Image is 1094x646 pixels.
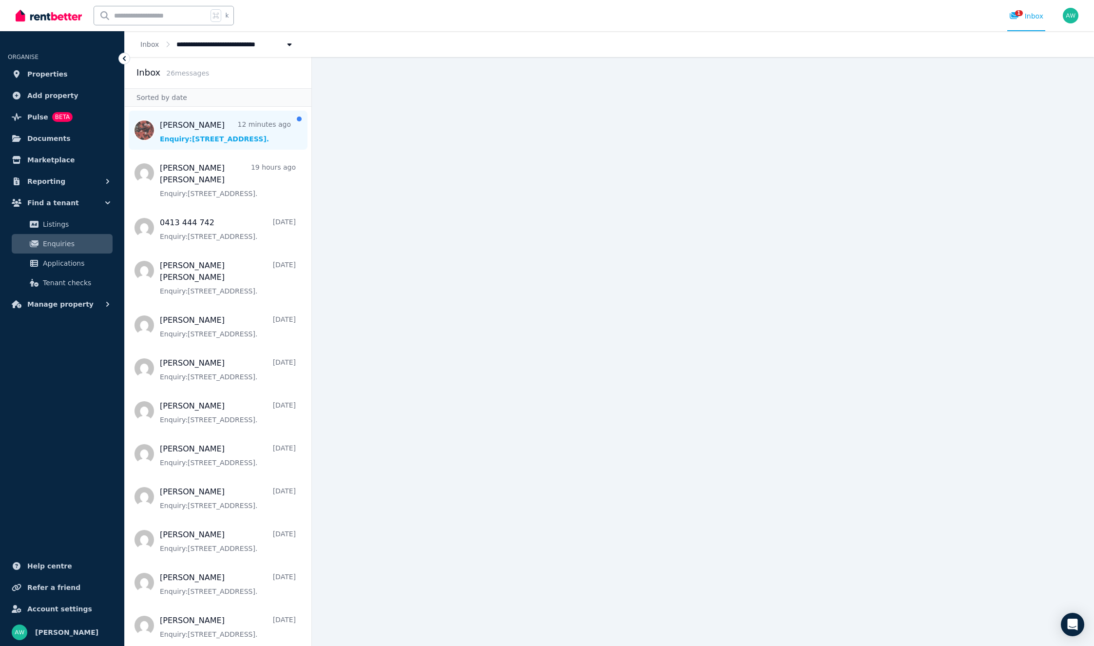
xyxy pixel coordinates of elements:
[27,582,80,593] span: Refer a friend
[160,119,291,144] a: [PERSON_NAME]12 minutes agoEnquiry:[STREET_ADDRESS].
[35,626,98,638] span: [PERSON_NAME]
[16,8,82,23] img: RentBetter
[160,572,296,596] a: [PERSON_NAME][DATE]Enquiry:[STREET_ADDRESS].
[1063,8,1078,23] img: Andrew Wong
[12,254,113,273] a: Applications
[8,150,116,170] a: Marketplace
[12,234,113,254] a: Enquiries
[43,277,109,289] span: Tenant checks
[225,12,229,20] span: k
[8,86,116,105] a: Add property
[27,197,79,209] span: Find a tenant
[43,218,109,230] span: Listings
[136,66,160,79] h2: Inbox
[1061,613,1084,636] div: Open Intercom Messenger
[125,31,310,57] nav: Breadcrumb
[160,443,296,468] a: [PERSON_NAME][DATE]Enquiry:[STREET_ADDRESS].
[43,238,109,250] span: Enquiries
[27,68,68,80] span: Properties
[140,40,159,48] a: Inbox
[8,64,116,84] a: Properties
[27,298,94,310] span: Manage property
[8,172,116,191] button: Reporting
[12,625,27,640] img: Andrew Wong
[27,111,48,123] span: Pulse
[1009,11,1043,21] div: Inbox
[27,560,72,572] span: Help centre
[8,107,116,127] a: PulseBETA
[125,88,311,107] div: Sorted by date
[8,556,116,576] a: Help centre
[8,54,38,60] span: ORGANISE
[8,193,116,213] button: Find a tenant
[1015,10,1023,16] span: 1
[160,260,296,296] a: [PERSON_NAME] [PERSON_NAME][DATE]Enquiry:[STREET_ADDRESS].
[27,176,65,187] span: Reporting
[160,217,296,241] a: 0413 444 742[DATE]Enquiry:[STREET_ADDRESS].
[43,257,109,269] span: Applications
[27,603,92,615] span: Account settings
[12,215,113,234] a: Listings
[160,400,296,425] a: [PERSON_NAME][DATE]Enquiry:[STREET_ADDRESS].
[12,273,113,293] a: Tenant checks
[8,599,116,619] a: Account settings
[125,107,311,646] nav: Message list
[160,162,296,198] a: [PERSON_NAME] [PERSON_NAME]19 hours agoEnquiry:[STREET_ADDRESS].
[166,69,209,77] span: 26 message s
[160,615,296,639] a: [PERSON_NAME][DATE]Enquiry:[STREET_ADDRESS].
[8,578,116,597] a: Refer a friend
[8,294,116,314] button: Manage property
[27,154,75,166] span: Marketplace
[160,529,296,553] a: [PERSON_NAME][DATE]Enquiry:[STREET_ADDRESS].
[160,357,296,382] a: [PERSON_NAME][DATE]Enquiry:[STREET_ADDRESS].
[27,133,71,144] span: Documents
[27,90,78,101] span: Add property
[160,314,296,339] a: [PERSON_NAME][DATE]Enquiry:[STREET_ADDRESS].
[8,129,116,148] a: Documents
[52,112,73,122] span: BETA
[160,486,296,510] a: [PERSON_NAME][DATE]Enquiry:[STREET_ADDRESS].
